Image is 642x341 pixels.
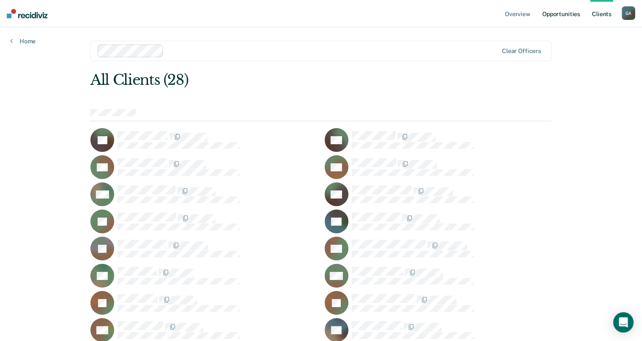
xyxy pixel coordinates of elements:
[90,71,459,89] div: All Clients (28)
[622,6,635,20] button: GA
[622,6,635,20] div: G A
[7,9,48,18] img: Recidiviz
[10,37,36,45] a: Home
[613,312,634,333] div: Open Intercom Messenger
[502,48,541,55] div: Clear officers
